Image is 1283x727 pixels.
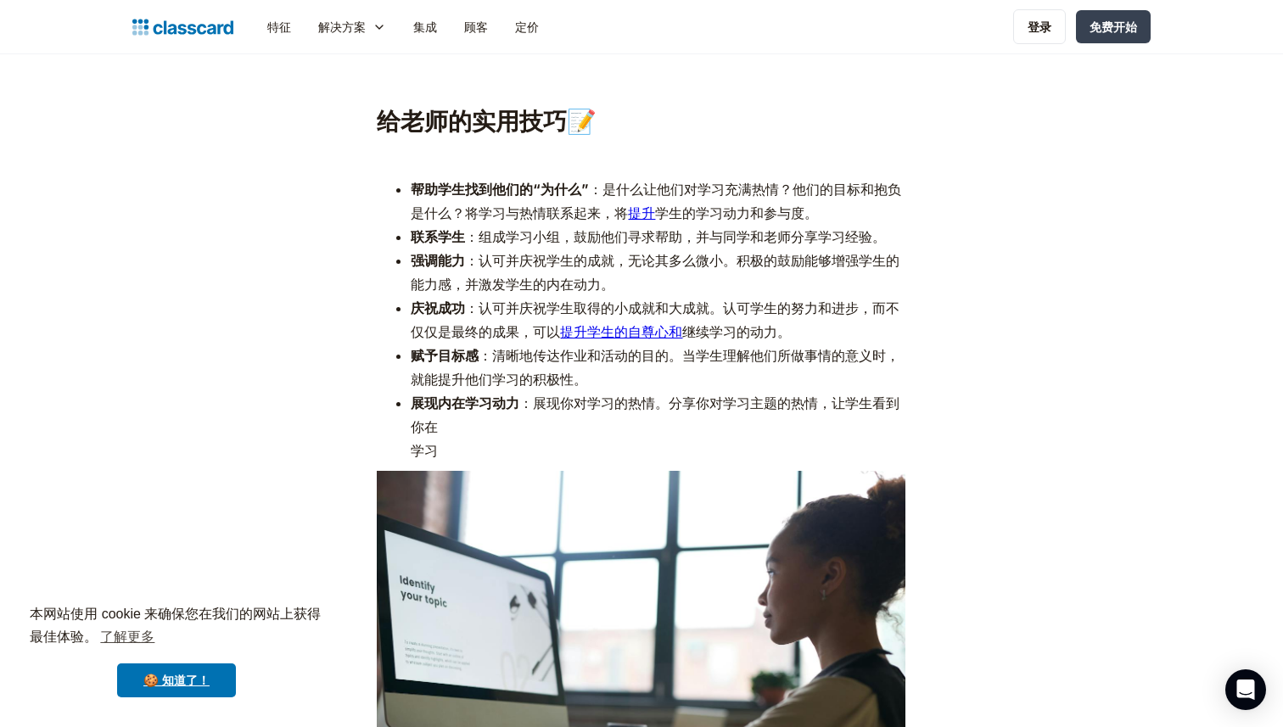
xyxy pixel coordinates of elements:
font: ：是什么让他们对学习充满热情？他们的目标和抱负是什么？将学习与热情联系起来，将 [411,181,901,221]
font: 特征 [267,20,291,34]
a: 集成 [400,8,451,46]
a: 顾客 [451,8,501,46]
font: 展现内在学习动力 [411,394,519,411]
font: 本网站使用 cookie 来确保您在我们的网站上获得最佳体验。 [30,607,321,644]
font: 🍪 知道了！ [143,674,210,687]
font: 解决方案 [318,20,366,34]
div: 解决方案 [305,8,400,46]
font: 顾客 [464,20,488,34]
font: 继续学习的动力。 [682,323,791,340]
font: 庆祝成功 [411,299,465,316]
font: 定价 [515,20,539,34]
font: 联系学生 [411,228,465,245]
font: 集成 [413,20,437,34]
a: 登录 [1013,9,1066,44]
font: 免费开始 [1090,20,1137,34]
font: 赋予目标感 [411,347,479,364]
a: 家 [132,15,233,39]
font: 强调能力 [411,252,465,269]
font: 给老师的实用技巧📝 [377,107,597,136]
font: ：认可并庆祝学生的成就，无论其多么微小。积极的鼓励能够增强学生的能力感，并激发学生的内在动力。 [411,252,899,293]
font: 学生的学习动力和参与度。 [655,204,818,221]
a: 免费开始 [1076,10,1151,43]
font: ：组成学习小组，鼓励他们寻求帮助，并与同学和老师分享学习经验。 [465,228,886,245]
div: 打开 Intercom Messenger [1225,669,1266,710]
a: 了解有关 Cookie 的更多信息 [98,624,157,650]
font: ：认可并庆祝学生取得的小成就和大成就。认可学生的努力和进步，而不仅仅是最终的成果，可以 [411,299,899,340]
a: 提升学生的自尊心和 [560,323,682,340]
a: 忽略 cookie 消息 [117,663,236,697]
font: ：展现你对学习的热情。分享你对学习主题的热情，让学生看到你在 [411,394,899,435]
a: 定价 [501,8,552,46]
a: 特征 [254,8,305,46]
a: 提升 [628,204,655,221]
font: 了解更多 [100,629,154,644]
div: Cookie同意 [14,588,339,713]
font: 登录 [1028,20,1051,34]
font: ：清晰地传达作业和活动的目的。当学生理解他们所做事情的意义时，就能提升他们学习的积极性。 [411,347,899,388]
font: 帮助学生找到他们的“为什么” [411,181,589,198]
font: 学习 [411,442,438,459]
